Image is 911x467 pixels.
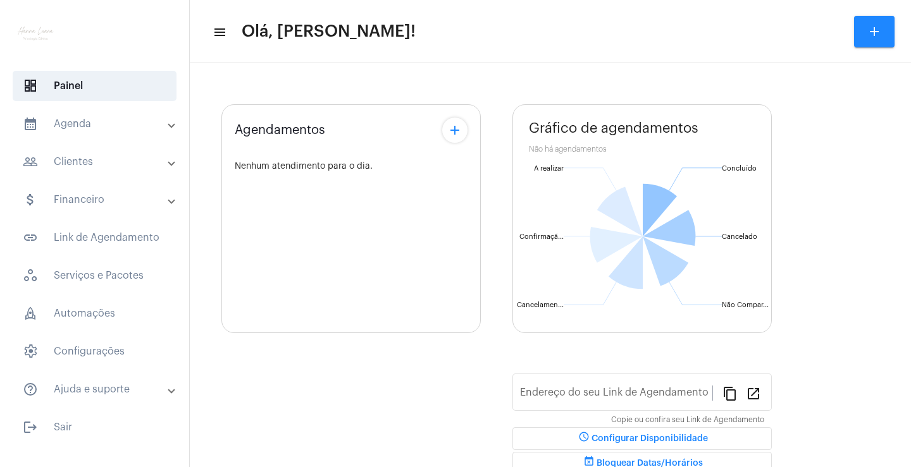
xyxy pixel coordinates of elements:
text: Cancelado [722,233,757,240]
span: Painel [13,71,177,101]
text: Confirmaçã... [519,233,564,241]
text: Concluído [722,165,757,172]
mat-expansion-panel-header: sidenav iconAjuda e suporte [8,374,189,404]
mat-panel-title: Ajuda e suporte [23,382,169,397]
span: sidenav icon [23,78,38,94]
mat-expansion-panel-header: sidenav iconAgenda [8,109,189,139]
span: sidenav icon [23,268,38,283]
mat-icon: add [867,24,882,39]
mat-icon: sidenav icon [213,25,225,40]
span: Serviços e Pacotes [13,260,177,291]
button: Configurar Disponibilidade [512,427,772,450]
text: A realizar [534,165,564,172]
mat-icon: sidenav icon [23,382,38,397]
text: Não Compar... [722,301,769,308]
span: Gráfico de agendamentos [529,121,698,136]
mat-expansion-panel-header: sidenav iconClientes [8,147,189,177]
mat-panel-title: Agenda [23,116,169,131]
span: sidenav icon [23,306,38,321]
span: Configurações [13,336,177,367]
mat-icon: schedule [576,431,592,446]
img: f9e0517c-2aa2-1b6c-d26d-1c000eb5ca88.png [10,6,61,57]
span: Agendamentos [235,123,325,137]
mat-hint: Copie ou confira seu Link de Agendamento [611,416,764,425]
mat-icon: add [447,123,462,138]
mat-icon: sidenav icon [23,192,38,207]
mat-panel-title: Clientes [23,154,169,169]
mat-panel-title: Financeiro [23,192,169,207]
mat-icon: open_in_new [746,385,761,401]
span: Automações [13,298,177,329]
mat-icon: sidenav icon [23,230,38,245]
span: Sair [13,412,177,442]
span: Configurar Disponibilidade [576,434,708,443]
span: sidenav icon [23,344,38,359]
mat-expansion-panel-header: sidenav iconFinanceiro [8,185,189,215]
span: Link de Agendamento [13,222,177,253]
input: Link [520,389,712,401]
span: Olá, [PERSON_NAME]! [242,21,416,42]
mat-icon: sidenav icon [23,154,38,169]
div: Nenhum atendimento para o dia. [235,162,468,171]
mat-icon: sidenav icon [23,420,38,435]
mat-icon: content_copy [722,385,738,401]
mat-icon: sidenav icon [23,116,38,131]
text: Cancelamen... [517,301,564,308]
